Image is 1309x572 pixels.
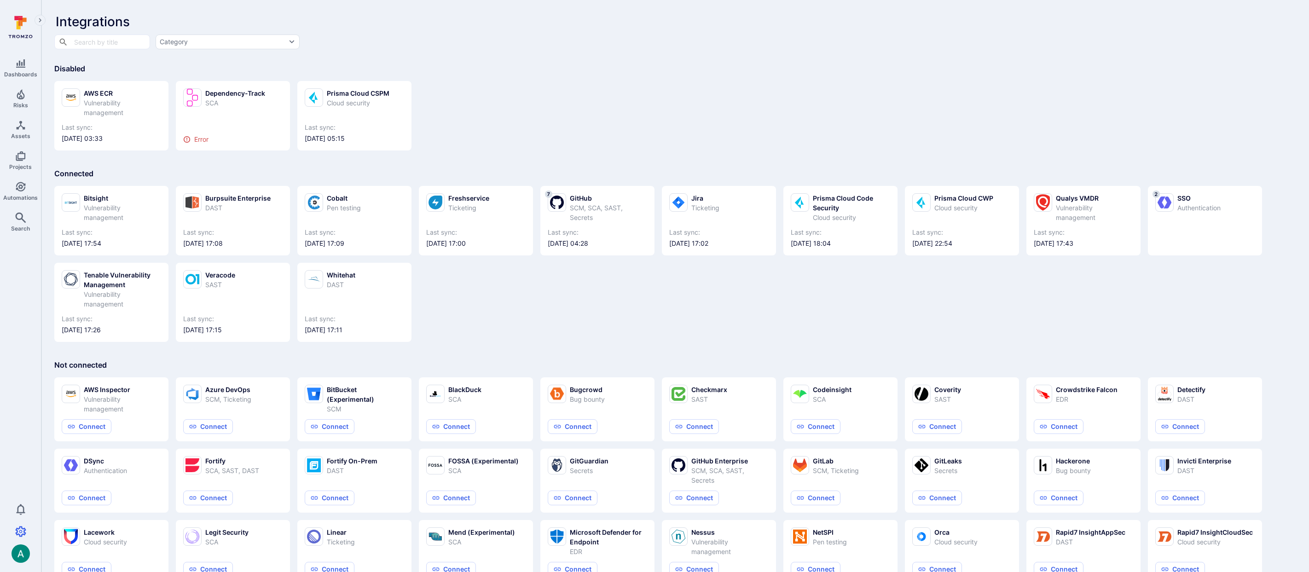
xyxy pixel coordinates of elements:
[1177,203,1221,213] div: Authentication
[912,228,1012,237] span: Last sync:
[1177,527,1253,537] div: Rapid7 InsightCloudSec
[205,537,249,547] div: SCA
[1177,466,1231,475] div: DAST
[12,544,30,563] div: Arjan Dehar
[205,456,259,466] div: Fortify
[934,456,962,466] div: GitLeaks
[813,466,859,475] div: SCM, Ticketing
[1034,419,1083,434] button: Connect
[1177,537,1253,547] div: Cloud security
[84,385,161,394] div: AWS Inspector
[934,466,962,475] div: Secrets
[84,537,127,547] div: Cloud security
[305,314,404,324] span: Last sync:
[12,544,30,563] img: ACg8ocLSa5mPYBaXNx3eFu_EmspyJX0laNWN7cXOFirfQ7srZveEpg=s96-c
[305,123,404,132] span: Last sync:
[691,203,719,213] div: Ticketing
[934,385,961,394] div: Coverity
[570,193,647,203] div: GitHub
[912,491,962,505] button: Connect
[448,394,481,404] div: SCA
[691,394,727,404] div: SAST
[791,228,890,237] span: Last sync:
[669,193,769,248] a: JiraTicketingLast sync:[DATE] 17:02
[160,37,188,46] div: Category
[691,537,769,556] div: Vulnerability management
[205,394,251,404] div: SCM, Ticketing
[205,203,271,213] div: DAST
[426,239,526,248] span: [DATE] 17:00
[1056,537,1125,547] div: DAST
[11,225,30,232] span: Search
[84,466,127,475] div: Authentication
[1177,394,1205,404] div: DAST
[813,456,859,466] div: GitLab
[791,491,840,505] button: Connect
[54,360,107,370] span: Not connected
[205,98,265,108] div: SCA
[813,537,847,547] div: Pen testing
[570,547,647,556] div: EDR
[84,193,161,203] div: Bitsight
[1056,385,1118,394] div: Crowdstrike Falcon
[62,88,161,143] a: AWS ECRVulnerability managementLast sync:[DATE] 03:33
[305,270,404,335] a: WhitehatDASTLast sync:[DATE] 17:11
[548,491,597,505] button: Connect
[205,527,249,537] div: Legit Security
[1056,394,1118,404] div: EDR
[11,133,30,139] span: Assets
[84,88,161,98] div: AWS ECR
[448,527,515,537] div: Mend (Experimental)
[934,537,978,547] div: Cloud security
[934,203,993,213] div: Cloud security
[9,163,32,170] span: Projects
[1034,491,1083,505] button: Connect
[1177,456,1231,466] div: Invicti Enterprise
[327,203,361,213] div: Pen testing
[305,419,354,434] button: Connect
[426,193,526,248] a: FreshserviceTicketingLast sync:[DATE] 17:00
[1056,466,1091,475] div: Bug bounty
[791,419,840,434] button: Connect
[545,191,552,198] span: 7
[813,385,851,394] div: Codeinsight
[669,239,769,248] span: [DATE] 17:02
[84,270,161,289] div: Tenable Vulnerability Management
[305,228,404,237] span: Last sync:
[791,193,890,248] a: Prisma Cloud Code SecurityCloud securityLast sync:[DATE] 18:04
[183,88,283,143] a: Dependency-TrackSCAError
[84,203,161,222] div: Vulnerability management
[13,102,28,109] span: Risks
[156,35,300,49] button: Category
[305,491,354,505] button: Connect
[1155,193,1255,248] a: 2SSOAuthentication
[1177,193,1221,203] div: SSO
[327,193,361,203] div: Cobalt
[183,136,283,143] div: Error
[327,466,377,475] div: DAST
[426,419,476,434] button: Connect
[912,193,1012,248] a: Prisma Cloud CWPCloud securityLast sync:[DATE] 22:54
[813,394,851,404] div: SCA
[183,419,233,434] button: Connect
[570,466,608,475] div: Secrets
[1056,193,1133,203] div: Qualys VMDR
[691,385,727,394] div: Checkmarx
[3,194,38,201] span: Automations
[691,527,769,537] div: Nessus
[327,98,389,108] div: Cloud security
[1155,491,1205,505] button: Connect
[448,537,515,547] div: SCA
[54,169,93,178] span: Connected
[448,456,519,466] div: FOSSA (Experimental)
[934,527,978,537] div: Orca
[183,239,283,248] span: [DATE] 17:08
[305,134,404,143] span: [DATE] 05:15
[35,15,46,26] button: Expand navigation menu
[327,537,355,547] div: Ticketing
[327,404,404,414] div: SCM
[305,325,404,335] span: [DATE] 17:11
[426,491,476,505] button: Connect
[62,123,161,132] span: Last sync:
[1034,239,1133,248] span: [DATE] 17:43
